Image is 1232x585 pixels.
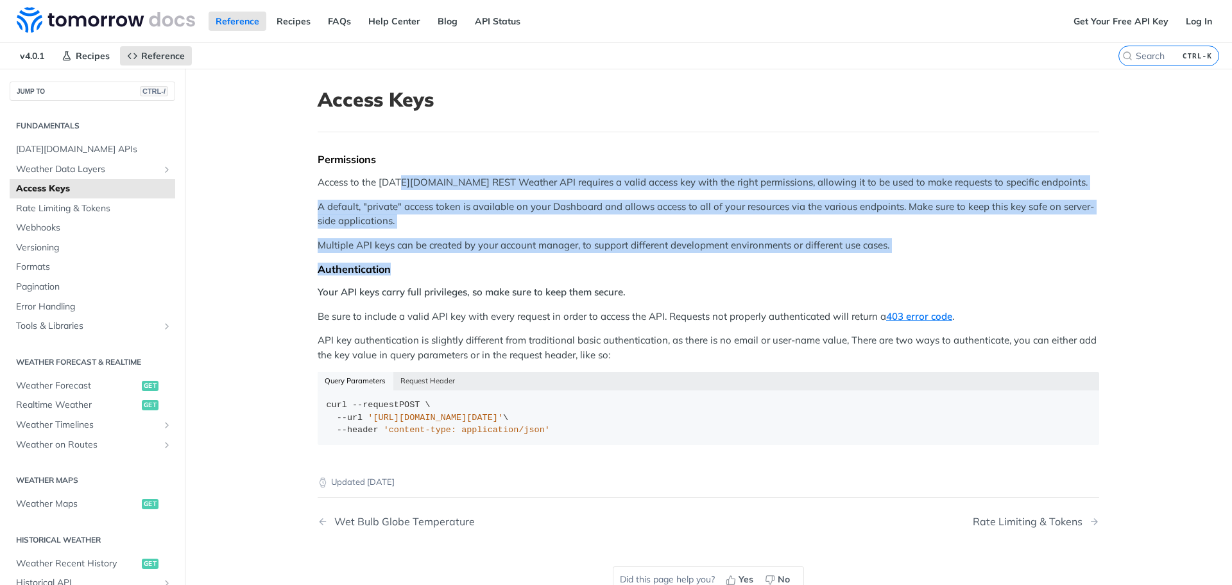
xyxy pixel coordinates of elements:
[16,163,158,176] span: Weather Data Layers
[142,381,158,391] span: get
[337,425,379,435] span: --header
[1122,51,1133,61] svg: Search
[142,559,158,569] span: get
[55,46,117,65] a: Recipes
[321,12,358,31] a: FAQs
[10,179,175,198] a: Access Keys
[10,120,175,132] h2: Fundamentals
[1066,12,1176,31] a: Get Your Free API Key
[16,261,172,274] span: Formats
[318,263,1099,275] div: Authentication
[431,12,465,31] a: Blog
[318,153,1099,166] div: Permissions
[468,12,527,31] a: API Status
[10,317,175,336] a: Tools & LibrariesShow subpages for Tools & Libraries
[10,199,175,218] a: Rate Limiting & Tokens
[368,413,503,423] span: '[URL][DOMAIN_NAME][DATE]'
[10,415,175,435] a: Weather TimelinesShow subpages for Weather Timelines
[318,516,653,528] a: Previous Page: Wet Bulb Globe Temperature
[10,140,175,159] a: [DATE][DOMAIN_NAME] APIs
[973,516,1089,528] div: Rate Limiting & Tokens
[10,277,175,297] a: Pagination
[10,297,175,317] a: Error Handling
[16,439,158,451] span: Weather on Routes
[16,222,172,234] span: Webhooks
[162,420,172,430] button: Show subpages for Weather Timelines
[318,200,1099,229] p: A default, "private" access token is available on your Dashboard and allows access to all of your...
[10,475,175,486] h2: Weather Maps
[318,88,1099,111] h1: Access Keys
[140,86,168,96] span: CTRL-/
[16,419,158,432] span: Weather Timelines
[384,425,550,435] span: 'content-type: application/json'
[120,46,192,65] a: Reference
[17,7,195,33] img: Tomorrow.io Weather API Docs
[162,321,172,331] button: Show subpages for Tools & Libraries
[318,333,1099,362] p: API key authentication is slightly different from traditional basic authentication, as there is n...
[16,399,139,412] span: Realtime Weather
[10,494,175,514] a: Weather Mapsget
[318,175,1099,190] p: Access to the [DATE][DOMAIN_NAME] REST Weather API requires a valid access key with the right per...
[10,218,175,238] a: Webhooks
[327,400,347,410] span: curl
[886,310,952,322] a: 403 error code
[10,554,175,573] a: Weather Recent Historyget
[318,238,1099,253] p: Multiple API keys can be created by your account manager, to support different development enviro...
[269,12,318,31] a: Recipes
[318,310,1099,324] p: Be sure to include a valid API key with every request in order to access the API. Requests not pr...
[393,372,463,390] button: Request Header
[16,380,139,392] span: Weather Forecast
[328,516,475,528] div: Wet Bulb Globe Temperature
[10,258,175,277] a: Formats
[209,12,266,31] a: Reference
[10,356,175,368] h2: Weather Forecast & realtime
[162,164,172,175] button: Show subpages for Weather Data Layers
[327,399,1091,437] div: POST \ \
[10,82,175,101] button: JUMP TOCTRL-/
[76,50,110,62] span: Recipes
[13,46,51,65] span: v4.0.1
[337,413,363,423] span: --url
[16,182,172,195] span: Access Keys
[141,50,185,62] span: Reference
[318,286,626,298] strong: Your API keys carry full privileges, so make sure to keep them secure.
[16,301,172,313] span: Error Handling
[318,503,1099,541] nav: Pagination Controls
[318,476,1099,489] p: Updated [DATE]
[16,557,139,570] span: Weather Recent History
[142,499,158,509] span: get
[1179,49,1215,62] kbd: CTRL-K
[973,516,1099,528] a: Next Page: Rate Limiting & Tokens
[10,534,175,546] h2: Historical Weather
[16,281,172,293] span: Pagination
[16,498,139,511] span: Weather Maps
[16,241,172,254] span: Versioning
[10,160,175,179] a: Weather Data LayersShow subpages for Weather Data Layers
[10,435,175,455] a: Weather on RoutesShow subpages for Weather on Routes
[10,396,175,415] a: Realtime Weatherget
[1179,12,1219,31] a: Log In
[16,202,172,215] span: Rate Limiting & Tokens
[10,238,175,258] a: Versioning
[162,440,172,450] button: Show subpages for Weather on Routes
[142,400,158,410] span: get
[16,320,158,333] span: Tools & Libraries
[352,400,399,410] span: --request
[10,376,175,396] a: Weather Forecastget
[361,12,427,31] a: Help Center
[16,143,172,156] span: [DATE][DOMAIN_NAME] APIs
